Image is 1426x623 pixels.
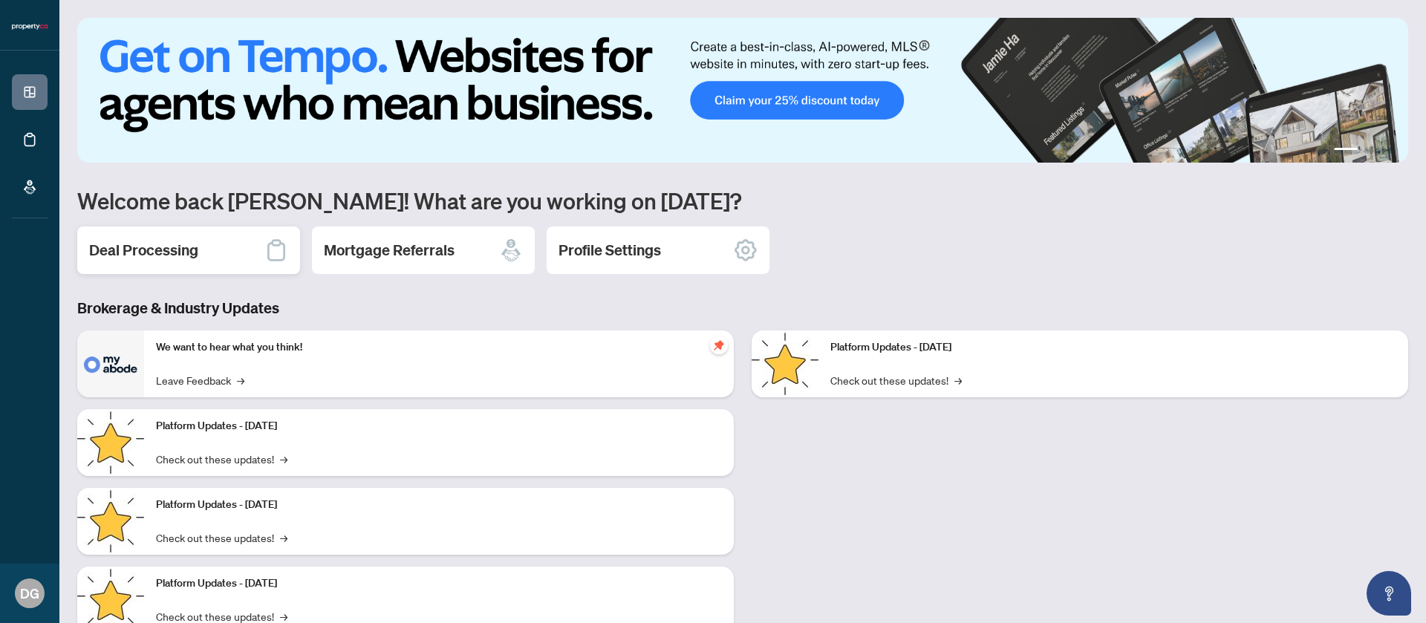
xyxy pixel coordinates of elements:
p: We want to hear what you think! [156,339,722,356]
h1: Welcome back [PERSON_NAME]! What are you working on [DATE]? [77,186,1408,215]
img: Platform Updates - September 16, 2025 [77,409,144,476]
a: Check out these updates!→ [156,529,287,546]
span: → [280,451,287,467]
img: We want to hear what you think! [77,330,144,397]
img: logo [12,22,48,31]
p: Platform Updates - [DATE] [156,497,722,513]
a: Check out these updates!→ [156,451,287,467]
button: 1 [1334,148,1358,154]
a: Check out these updates!→ [830,372,962,388]
h2: Mortgage Referrals [324,240,455,261]
h2: Profile Settings [559,240,661,261]
p: Platform Updates - [DATE] [156,575,722,592]
h2: Deal Processing [89,240,198,261]
span: → [954,372,962,388]
span: → [280,529,287,546]
img: Platform Updates - June 23, 2025 [752,330,818,397]
a: Leave Feedback→ [156,372,244,388]
p: Platform Updates - [DATE] [156,418,722,434]
button: 4 [1387,148,1393,154]
span: DG [20,583,39,604]
button: Open asap [1367,571,1411,616]
span: → [237,372,244,388]
h3: Brokerage & Industry Updates [77,298,1408,319]
button: 3 [1375,148,1381,154]
span: pushpin [710,336,728,354]
img: Slide 0 [77,18,1408,163]
p: Platform Updates - [DATE] [830,339,1396,356]
button: 2 [1364,148,1370,154]
img: Platform Updates - July 21, 2025 [77,488,144,555]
